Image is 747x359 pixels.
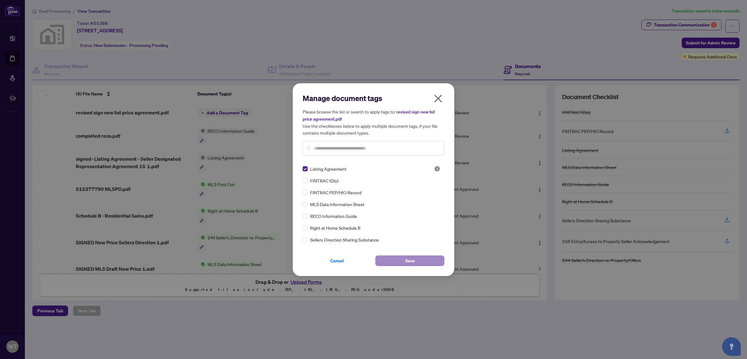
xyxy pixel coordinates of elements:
[303,255,372,266] button: Cancel
[434,166,440,172] img: status
[405,256,415,266] span: Save
[433,94,443,104] span: close
[303,93,444,103] h2: Manage document tags
[310,189,361,196] span: FINTRAC PEP/HIO Record
[375,255,444,266] button: Save
[330,256,344,266] span: Cancel
[303,109,435,122] span: revised sign new list price agreement.pdf
[310,213,357,219] span: RECO Information Guide
[434,166,440,172] span: Pending Review
[310,201,364,208] span: MLS Data Information Sheet
[310,236,379,243] span: Sellers Direction Sharing Substance
[303,108,444,136] h5: Please browse the list or search to apply tags to: Use the checkboxes below to apply multiple doc...
[310,165,346,172] span: Listing Agreement
[310,177,338,184] span: FINTRAC ID(s)
[722,337,741,356] button: Open asap
[310,224,360,231] span: Right at Home Schedule B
